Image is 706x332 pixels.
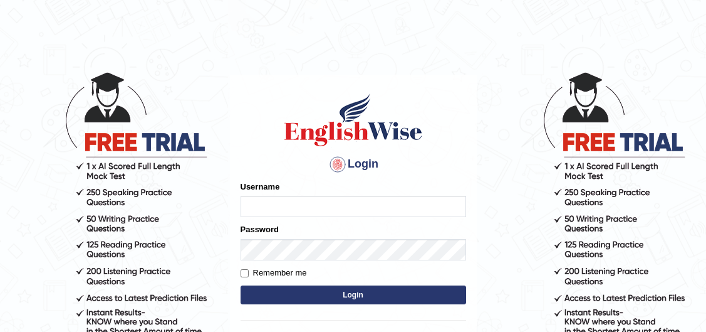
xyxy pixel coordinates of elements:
img: Logo of English Wise sign in for intelligent practice with AI [282,92,425,148]
h4: Login [241,154,466,174]
input: Remember me [241,269,249,277]
label: Password [241,223,279,235]
button: Login [241,286,466,304]
label: Remember me [241,267,307,279]
label: Username [241,181,280,193]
